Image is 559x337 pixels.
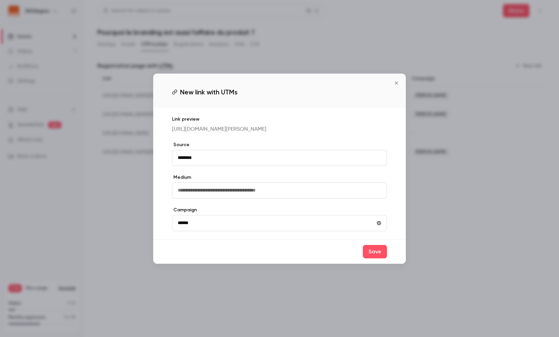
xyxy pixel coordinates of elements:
button: Save [363,245,387,258]
p: Link preview [172,116,387,123]
span: New link with UTMs [180,87,238,97]
button: utmCampaign [374,218,384,228]
button: Close [390,76,403,90]
label: Source [172,141,387,148]
label: Campaign [172,207,387,213]
label: Medium [172,174,387,181]
p: [URL][DOMAIN_NAME][PERSON_NAME] [172,125,387,133]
